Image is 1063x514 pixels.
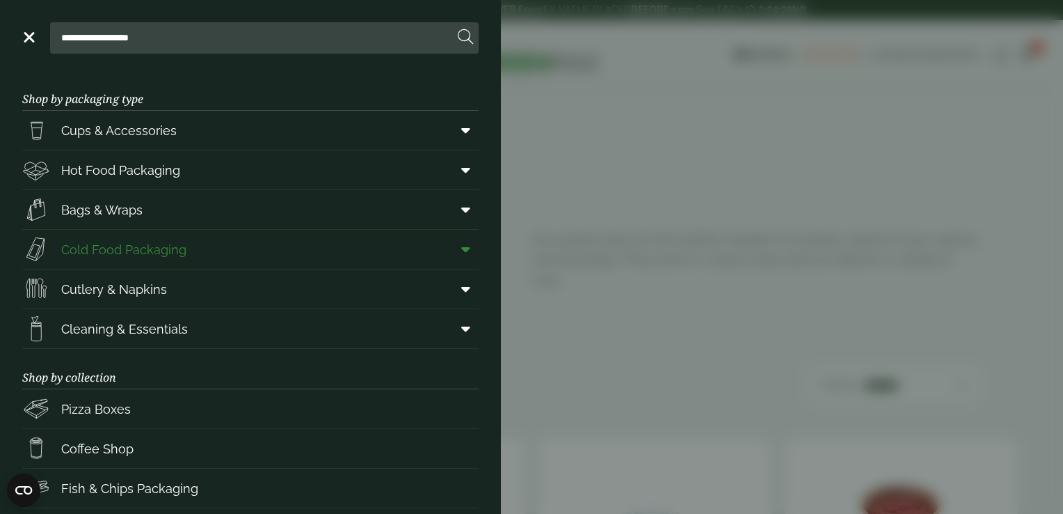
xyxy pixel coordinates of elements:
span: Fish & Chips Packaging [61,479,198,498]
img: HotDrink_paperCup.svg [22,435,50,462]
span: Bags & Wraps [61,201,143,219]
a: Hot Food Packaging [22,150,479,189]
a: Cups & Accessories [22,111,479,150]
img: Deli_box.svg [22,156,50,184]
span: Cold Food Packaging [61,240,186,259]
a: Bags & Wraps [22,190,479,229]
span: Cleaning & Essentials [61,320,188,338]
img: PintNhalf_cup.svg [22,116,50,144]
h3: Shop by packaging type [22,70,479,111]
a: Cutlery & Napkins [22,270,479,309]
span: Cups & Accessories [61,121,177,140]
a: Coffee Shop [22,429,479,468]
a: Cleaning & Essentials [22,309,479,348]
img: Paper_carriers.svg [22,196,50,224]
a: Pizza Boxes [22,389,479,428]
img: open-wipe.svg [22,315,50,343]
h3: Shop by collection [22,349,479,389]
a: Cold Food Packaging [22,230,479,269]
img: Cutlery.svg [22,275,50,303]
span: Pizza Boxes [61,400,131,419]
a: Fish & Chips Packaging [22,469,479,508]
span: Hot Food Packaging [61,161,180,180]
img: Pizza_boxes.svg [22,395,50,423]
span: Cutlery & Napkins [61,280,167,299]
button: Open CMP widget [7,474,40,507]
img: Sandwich_box.svg [22,235,50,263]
span: Coffee Shop [61,439,134,458]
